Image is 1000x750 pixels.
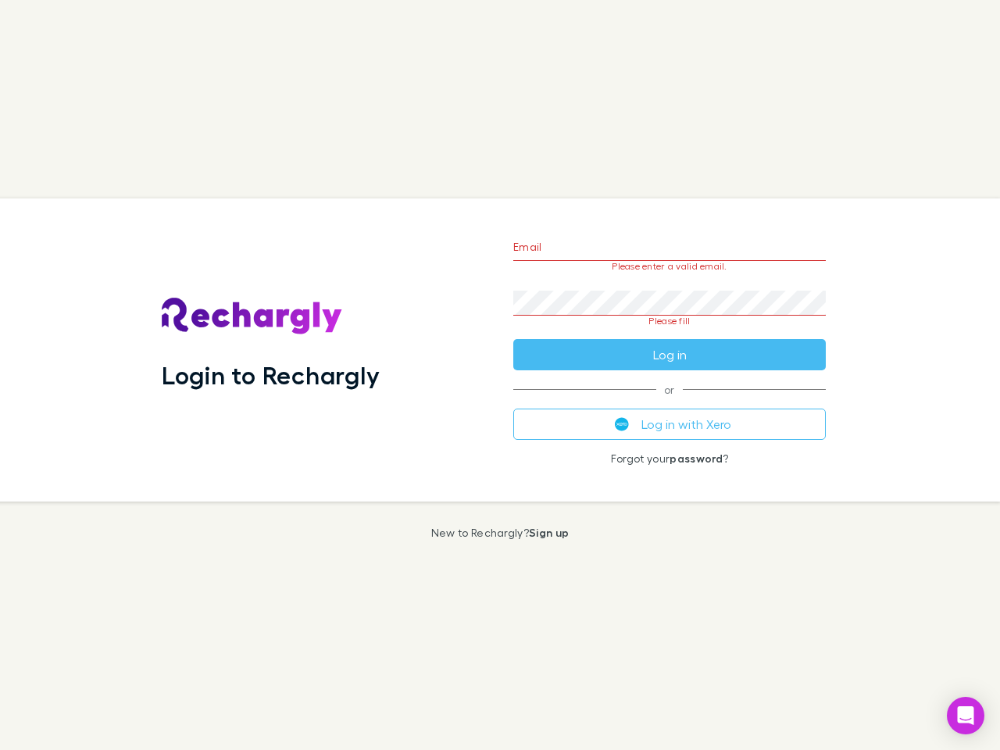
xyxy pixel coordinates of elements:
div: Open Intercom Messenger [947,697,984,734]
button: Log in [513,339,826,370]
button: Log in with Xero [513,409,826,440]
a: password [670,452,723,465]
h1: Login to Rechargly [162,360,380,390]
a: Sign up [529,526,569,539]
p: Forgot your ? [513,452,826,465]
img: Xero's logo [615,417,629,431]
span: or [513,389,826,390]
p: Please fill [513,316,826,327]
img: Rechargly's Logo [162,298,343,335]
p: Please enter a valid email. [513,261,826,272]
p: New to Rechargly? [431,527,570,539]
